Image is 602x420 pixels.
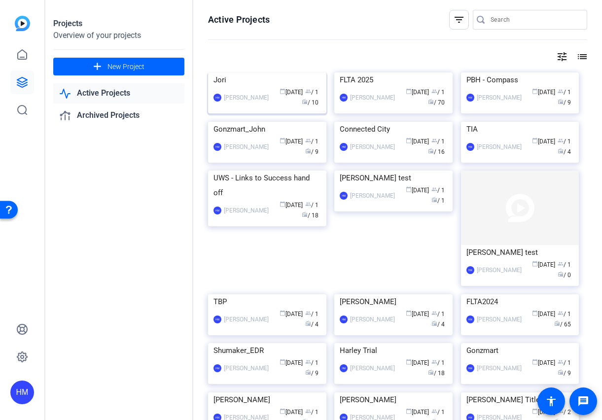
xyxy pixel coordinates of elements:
[305,88,311,94] span: group
[213,315,221,323] div: HM
[280,202,303,209] span: [DATE]
[305,138,311,143] span: group
[466,315,474,323] div: HM
[558,148,571,155] span: / 4
[406,359,412,365] span: calendar_today
[577,395,589,407] mat-icon: message
[340,94,348,102] div: HM
[224,206,269,215] div: [PERSON_NAME]
[466,94,474,102] div: HM
[280,88,285,94] span: calendar_today
[53,30,184,41] div: Overview of your projects
[431,187,445,194] span: / 1
[305,359,311,365] span: group
[280,359,303,366] span: [DATE]
[532,261,555,268] span: [DATE]
[213,94,221,102] div: HM
[208,14,270,26] h1: Active Projects
[213,207,221,214] div: HM
[428,369,434,375] span: radio
[340,364,348,372] div: HM
[466,143,474,151] div: HM
[428,148,445,155] span: / 16
[466,122,574,137] div: TIA
[431,359,437,365] span: group
[558,88,564,94] span: group
[224,142,269,152] div: [PERSON_NAME]
[431,197,437,203] span: radio
[302,211,308,217] span: radio
[305,202,319,209] span: / 1
[406,186,412,192] span: calendar_today
[406,89,429,96] span: [DATE]
[554,321,571,328] span: / 65
[350,315,395,324] div: [PERSON_NAME]
[558,99,571,106] span: / 9
[305,89,319,96] span: / 1
[213,392,321,407] div: [PERSON_NAME]
[340,122,447,137] div: Connected City
[340,315,348,323] div: HM
[477,265,522,275] div: [PERSON_NAME]
[431,320,437,326] span: radio
[558,89,571,96] span: / 1
[431,359,445,366] span: / 1
[532,261,538,267] span: calendar_today
[532,311,555,317] span: [DATE]
[280,409,303,416] span: [DATE]
[466,364,474,372] div: HM
[406,310,412,316] span: calendar_today
[558,99,564,105] span: radio
[280,138,285,143] span: calendar_today
[224,93,269,103] div: [PERSON_NAME]
[280,89,303,96] span: [DATE]
[340,294,447,309] div: [PERSON_NAME]
[532,409,555,416] span: [DATE]
[558,370,571,377] span: / 9
[280,138,303,145] span: [DATE]
[558,369,564,375] span: radio
[406,88,412,94] span: calendar_today
[558,138,564,143] span: group
[431,138,437,143] span: group
[453,14,465,26] mat-icon: filter_list
[558,138,571,145] span: / 1
[213,171,321,200] div: UWS - Links to Success hand off
[305,311,319,317] span: / 1
[406,409,429,416] span: [DATE]
[558,310,564,316] span: group
[340,143,348,151] div: HM
[558,261,571,268] span: / 1
[305,148,311,154] span: radio
[406,138,429,145] span: [DATE]
[556,51,568,63] mat-icon: tune
[305,370,319,377] span: / 9
[431,408,437,414] span: group
[532,88,538,94] span: calendar_today
[340,171,447,185] div: [PERSON_NAME] test
[558,359,571,366] span: / 1
[280,408,285,414] span: calendar_today
[428,148,434,154] span: radio
[305,369,311,375] span: radio
[466,392,574,407] div: [PERSON_NAME] Title
[532,359,538,365] span: calendar_today
[532,310,538,316] span: calendar_today
[280,311,303,317] span: [DATE]
[466,72,574,87] div: PBH - Compass
[406,408,412,414] span: calendar_today
[340,392,447,407] div: [PERSON_NAME]
[477,363,522,373] div: [PERSON_NAME]
[302,99,319,106] span: / 10
[466,343,574,358] div: Gonzmart
[558,311,571,317] span: / 1
[213,294,321,309] div: TBP
[305,359,319,366] span: / 1
[431,197,445,204] span: / 1
[107,62,144,72] span: New Project
[431,138,445,145] span: / 1
[406,359,429,366] span: [DATE]
[305,321,319,328] span: / 4
[477,315,522,324] div: [PERSON_NAME]
[305,148,319,155] span: / 9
